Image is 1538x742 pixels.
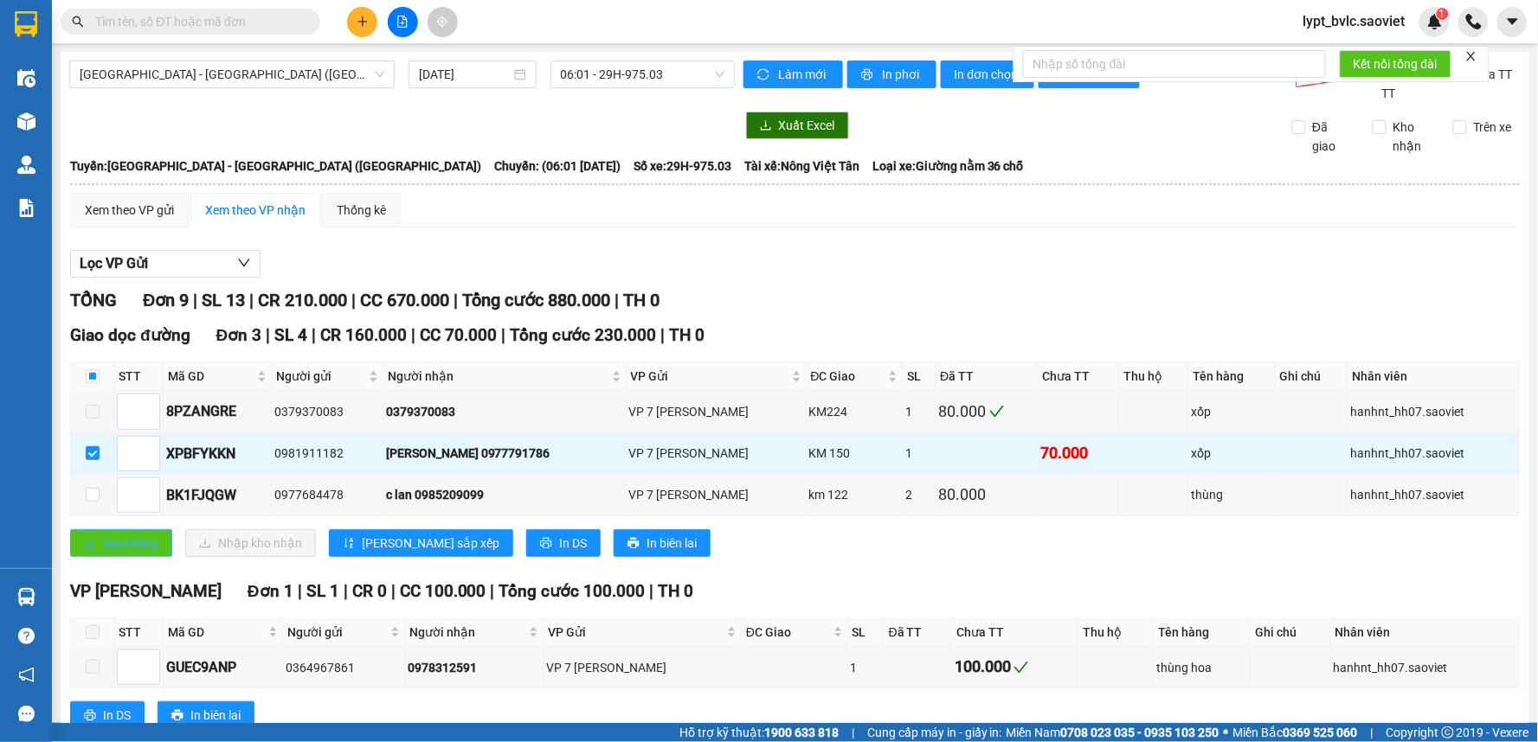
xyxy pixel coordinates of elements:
[1354,54,1438,74] span: Kết nối tổng đài
[941,61,1035,88] button: In đơn chọn
[337,201,386,220] div: Thống kê
[905,402,932,421] div: 1
[851,658,881,677] div: 1
[1331,618,1520,647] th: Nhân viên
[343,537,355,551] span: sort-ascending
[409,623,525,642] span: Người nhận
[1041,441,1116,465] div: 70.000
[615,290,619,310] span: |
[559,534,587,553] span: In DS
[540,537,552,551] span: printer
[400,581,486,601] span: CC 100.000
[1351,444,1516,463] div: hanhnt_hh07.saoviet
[501,325,505,345] span: |
[249,290,254,310] span: |
[352,581,387,601] span: CR 0
[809,402,899,421] div: KM224
[631,367,788,386] span: VP Gửi
[166,443,268,464] div: XPBFYKKN
[237,256,251,270] span: down
[1348,362,1520,391] th: Nhân viên
[391,581,396,601] span: |
[885,618,953,647] th: Đã TT
[386,402,623,421] div: 0379370083
[205,201,306,220] div: Xem theo VP nhận
[17,199,35,217] img: solution-icon
[17,69,35,87] img: warehouse-icon
[80,253,148,274] span: Lọc VP Gửi
[103,706,131,725] span: In DS
[623,290,660,310] span: TH 0
[809,444,899,463] div: KM 150
[357,16,369,28] span: plus
[1155,618,1251,647] th: Tên hàng
[70,325,190,345] span: Giao dọc đường
[164,647,283,688] td: GUEC9ANP
[1233,723,1358,742] span: Miền Bắc
[952,618,1078,647] th: Chưa TT
[1039,362,1120,391] th: Chưa TT
[80,61,384,87] span: Hà Nội - Lào Cai - Sapa (Giường)
[408,658,540,677] div: 0978312591
[114,618,164,647] th: STT
[1497,7,1528,37] button: caret-down
[17,156,35,174] img: warehouse-icon
[627,391,807,432] td: VP 7 Phạm Văn Đồng
[436,16,448,28] span: aim
[276,367,364,386] span: Người gửi
[168,623,265,642] span: Mã GD
[989,404,1005,419] span: check
[1192,444,1272,463] div: xốp
[669,325,705,345] span: TH 0
[905,444,932,463] div: 1
[70,290,117,310] span: TỔNG
[867,723,1002,742] span: Cung cấp máy in - giấy in:
[286,658,402,677] div: 0364967861
[164,433,272,475] td: XPBFYKKN
[491,581,495,601] span: |
[1276,362,1348,391] th: Ghi chú
[629,402,803,421] div: VP 7 [PERSON_NAME]
[462,290,610,310] span: Tổng cước 880.000
[544,647,742,688] td: VP 7 Phạm Văn Đồng
[1023,50,1326,78] input: Nhập số tổng đài
[629,485,803,504] div: VP 7 [PERSON_NAME]
[164,391,272,432] td: 8PZANGRE
[634,157,731,176] span: Số xe: 29H-975.03
[861,68,876,82] span: printer
[1014,660,1029,675] span: check
[679,723,839,742] span: Hỗ trợ kỹ thuật:
[764,726,839,739] strong: 1900 633 818
[548,623,724,642] span: VP Gửi
[955,65,1021,84] span: In đơn chọn
[18,667,35,683] span: notification
[1157,658,1247,677] div: thùng hoa
[1224,729,1229,736] span: ⚪️
[883,65,923,84] span: In phơi
[561,61,724,87] span: 06:01 - 29H-975.03
[903,362,936,391] th: SL
[647,534,697,553] span: In biên lai
[396,16,409,28] span: file-add
[659,581,694,601] span: TH 0
[627,475,807,516] td: VP 7 Phạm Văn Đồng
[848,618,885,647] th: SL
[320,325,407,345] span: CR 160.000
[1505,14,1521,29] span: caret-down
[18,628,35,644] span: question-circle
[72,16,84,28] span: search
[614,529,711,557] button: printerIn biên lai
[202,290,245,310] span: SL 13
[158,701,254,729] button: printerIn biên lai
[1290,10,1419,32] span: lypt_bvlc.saoviet
[1442,726,1454,739] span: copyright
[510,325,656,345] span: Tổng cước 230.000
[274,325,307,345] span: SL 4
[811,367,885,386] span: ĐC Giao
[1251,618,1331,647] th: Ghi chú
[1192,485,1272,504] div: thùng
[809,485,899,504] div: km 122
[360,290,449,310] span: CC 670.000
[388,367,608,386] span: Người nhận
[17,588,35,606] img: warehouse-icon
